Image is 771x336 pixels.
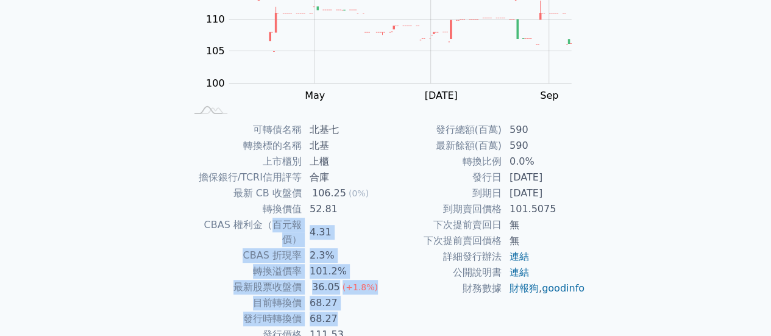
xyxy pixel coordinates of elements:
td: 目前轉換價 [186,295,302,311]
td: 發行日 [386,170,502,185]
td: 2.3% [302,248,386,263]
td: 北基七 [302,122,386,138]
td: 轉換溢價率 [186,263,302,279]
td: 590 [502,138,586,154]
td: 最新 CB 收盤價 [186,185,302,201]
td: 52.81 [302,201,386,217]
td: 可轉債名稱 [186,122,302,138]
tspan: May [305,90,325,101]
td: 財務數據 [386,281,502,296]
td: 到期賣回價格 [386,201,502,217]
td: 4.31 [302,217,386,248]
td: 68.27 [302,295,386,311]
iframe: Chat Widget [710,277,771,336]
span: (0%) [349,188,369,198]
tspan: Sep [540,90,558,101]
td: 轉換標的名稱 [186,138,302,154]
td: 0.0% [502,154,586,170]
div: 106.25 [310,186,349,201]
tspan: 105 [206,45,225,57]
td: 公開說明書 [386,265,502,281]
td: 101.2% [302,263,386,279]
td: CBAS 權利金（百元報價） [186,217,302,248]
td: 上櫃 [302,154,386,170]
td: 下次提前賣回日 [386,217,502,233]
td: , [502,281,586,296]
td: 北基 [302,138,386,154]
td: 最新股票收盤價 [186,279,302,295]
tspan: [DATE] [424,90,457,101]
a: goodinfo [542,282,584,294]
td: 無 [502,233,586,249]
td: 上市櫃別 [186,154,302,170]
tspan: 110 [206,13,225,25]
a: 連結 [510,266,529,278]
td: 詳細發行辦法 [386,249,502,265]
a: 連結 [510,251,529,262]
td: 68.27 [302,311,386,327]
td: 到期日 [386,185,502,201]
td: 合庫 [302,170,386,185]
td: 發行總額(百萬) [386,122,502,138]
div: 36.05 [310,280,343,295]
div: 聊天小工具 [710,277,771,336]
td: 發行時轉換價 [186,311,302,327]
td: [DATE] [502,170,586,185]
td: 590 [502,122,586,138]
td: 轉換比例 [386,154,502,170]
td: 101.5075 [502,201,586,217]
td: 轉換價值 [186,201,302,217]
td: 無 [502,217,586,233]
td: CBAS 折現率 [186,248,302,263]
td: 擔保銀行/TCRI信用評等 [186,170,302,185]
td: 下次提前賣回價格 [386,233,502,249]
tspan: 100 [206,77,225,89]
a: 財報狗 [510,282,539,294]
span: (+1.8%) [343,282,378,292]
td: 最新餘額(百萬) [386,138,502,154]
td: [DATE] [502,185,586,201]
